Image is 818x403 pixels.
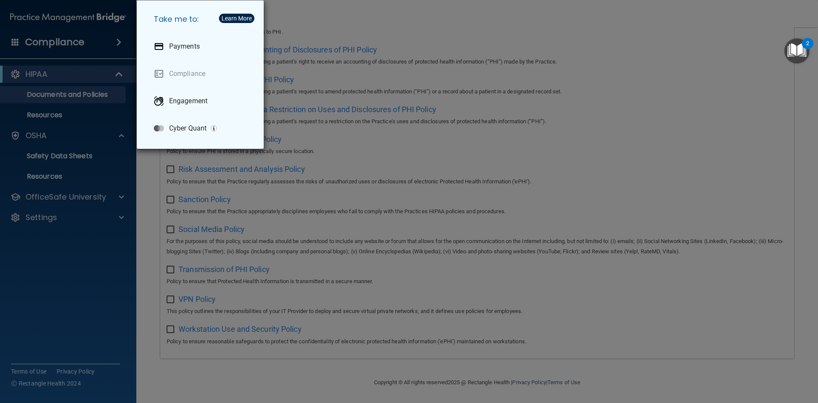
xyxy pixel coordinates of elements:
a: Engagement [147,89,257,113]
button: Open Resource Center, 2 new notifications [784,38,809,64]
div: Learn More [222,15,252,21]
h5: Take me to: [147,7,257,31]
div: 2 [806,43,809,55]
p: Payments [169,42,200,51]
p: Cyber Quant [169,124,207,133]
p: Engagement [169,97,207,105]
a: Compliance [147,62,257,86]
iframe: Drift Widget Chat Controller [671,342,808,377]
a: Cyber Quant [147,116,257,140]
button: Learn More [219,14,254,23]
a: Payments [147,35,257,58]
